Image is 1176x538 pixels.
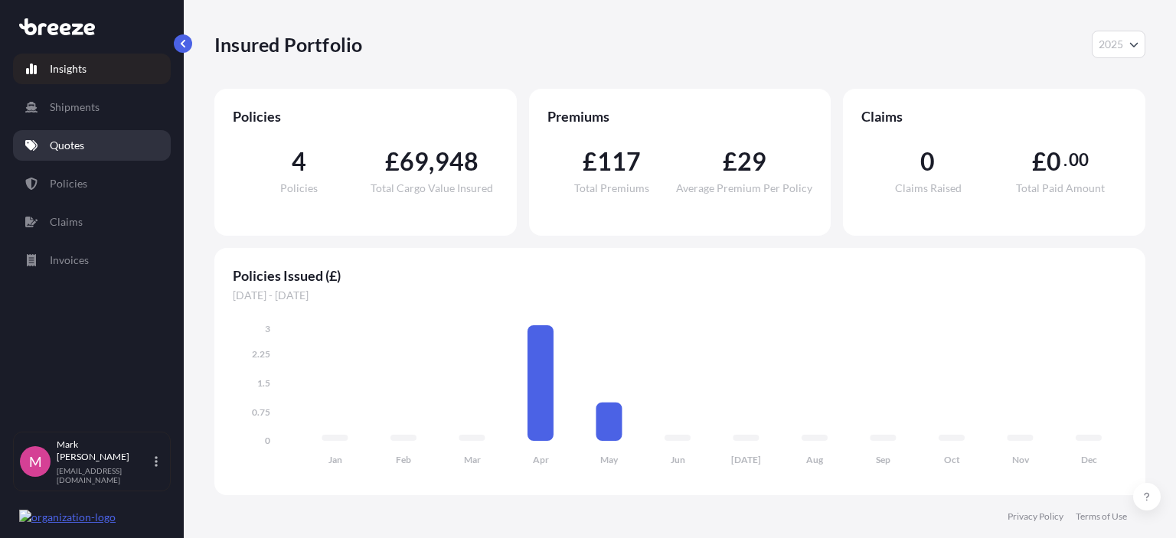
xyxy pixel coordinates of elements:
p: Policies [50,176,87,191]
span: Total Cargo Value Insured [371,183,493,194]
p: Quotes [50,138,84,153]
tspan: Apr [533,454,549,465]
p: Invoices [50,253,89,268]
span: 69 [400,149,429,174]
tspan: Aug [806,454,824,465]
span: 00 [1069,154,1089,166]
tspan: Feb [396,454,411,465]
p: [EMAIL_ADDRESS][DOMAIN_NAME] [57,466,152,484]
span: Policies Issued (£) [233,266,1127,285]
span: 948 [435,149,479,174]
span: Policies [233,107,498,126]
span: Policies [280,183,318,194]
span: 0 [920,149,935,174]
span: , [429,149,434,174]
a: Claims [13,207,171,237]
span: £ [1032,149,1047,174]
span: Total Premiums [574,183,649,194]
tspan: Oct [944,454,960,465]
tspan: Jan [328,454,342,465]
tspan: [DATE] [731,454,761,465]
tspan: Dec [1081,454,1097,465]
tspan: Mar [464,454,481,465]
span: Claims [861,107,1127,126]
span: £ [385,149,400,174]
a: Privacy Policy [1008,510,1063,523]
tspan: Sep [876,454,890,465]
p: Insights [50,61,87,77]
tspan: 0.75 [252,406,270,418]
span: Claims Raised [895,183,962,194]
a: Insights [13,54,171,84]
tspan: 1.5 [257,377,270,389]
tspan: Nov [1012,454,1030,465]
button: Year Selector [1092,31,1145,58]
span: Total Paid Amount [1016,183,1105,194]
a: Shipments [13,92,171,122]
p: Mark [PERSON_NAME] [57,439,152,463]
p: Claims [50,214,83,230]
img: organization-logo [19,510,116,525]
a: Policies [13,168,171,199]
span: [DATE] - [DATE] [233,288,1127,303]
tspan: 0 [265,435,270,446]
p: Shipments [50,99,100,115]
a: Invoices [13,245,171,276]
tspan: 3 [265,323,270,334]
span: Premiums [547,107,813,126]
p: Insured Portfolio [214,32,362,57]
span: 2025 [1099,37,1123,52]
tspan: May [600,454,619,465]
span: . [1063,154,1067,166]
span: Average Premium Per Policy [676,183,812,194]
span: 4 [292,149,306,174]
tspan: 2.25 [252,348,270,360]
span: M [29,454,42,469]
span: 0 [1047,149,1061,174]
span: 29 [737,149,766,174]
a: Quotes [13,130,171,161]
span: £ [583,149,597,174]
tspan: Jun [671,454,685,465]
span: £ [723,149,737,174]
span: 117 [597,149,642,174]
a: Terms of Use [1076,510,1127,523]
